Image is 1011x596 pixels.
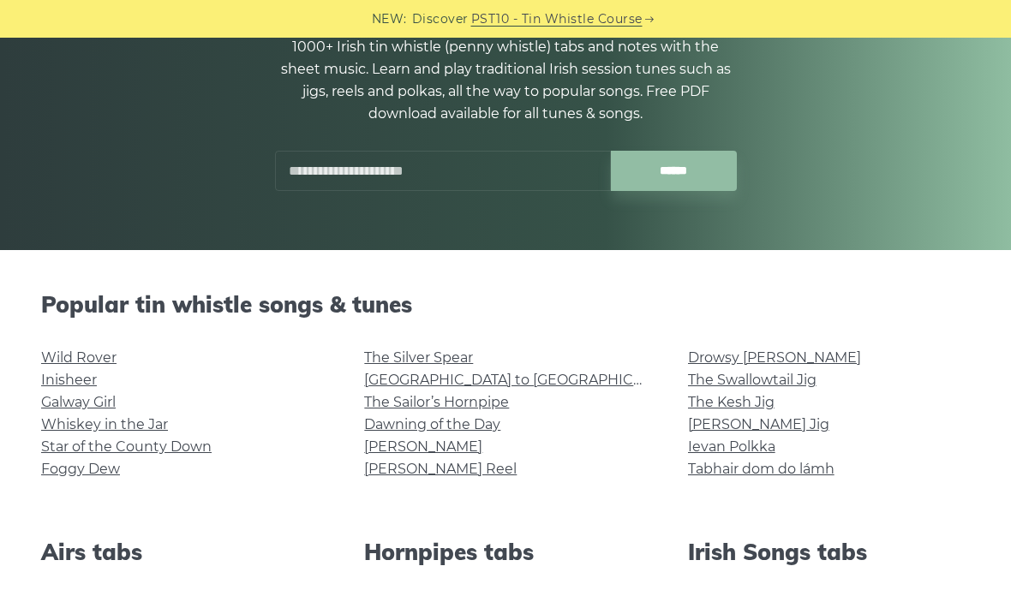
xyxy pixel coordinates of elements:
a: The Sailor’s Hornpipe [364,394,509,410]
h2: Hornpipes tabs [364,539,646,565]
a: Inisheer [41,372,97,388]
a: [PERSON_NAME] [364,438,482,455]
a: The Kesh Jig [688,394,775,410]
a: The Silver Spear [364,349,473,366]
a: Galway Girl [41,394,116,410]
h2: Irish Songs tabs [688,539,970,565]
a: [PERSON_NAME] Reel [364,461,517,477]
span: Discover [412,9,469,29]
a: Wild Rover [41,349,117,366]
h2: Airs tabs [41,539,323,565]
a: Whiskey in the Jar [41,416,168,432]
a: PST10 - Tin Whistle Course [471,9,643,29]
a: [PERSON_NAME] Jig [688,416,829,432]
a: Tabhair dom do lámh [688,461,835,477]
a: [GEOGRAPHIC_DATA] to [GEOGRAPHIC_DATA] [364,372,680,388]
a: Foggy Dew [41,461,120,477]
a: Ievan Polkka [688,438,775,455]
a: Drowsy [PERSON_NAME] [688,349,861,366]
h2: Popular tin whistle songs & tunes [41,291,970,318]
p: 1000+ Irish tin whistle (penny whistle) tabs and notes with the sheet music. Learn and play tradi... [274,36,737,125]
a: The Swallowtail Jig [688,372,817,388]
span: NEW: [372,9,407,29]
a: Dawning of the Day [364,416,500,432]
a: Star of the County Down [41,438,212,455]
